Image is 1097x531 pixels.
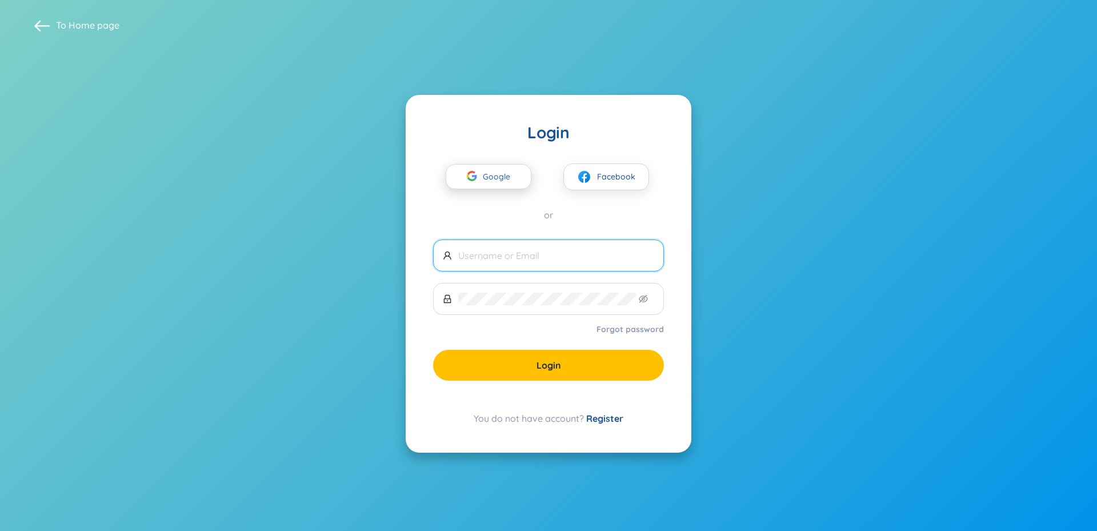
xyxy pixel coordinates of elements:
[639,294,648,304] span: eye-invisible
[433,209,664,221] div: or
[537,359,561,372] span: Login
[483,165,516,189] span: Google
[433,350,664,381] button: Login
[597,170,635,183] span: Facebook
[458,249,654,262] input: Username or Email
[443,294,452,304] span: lock
[446,164,531,189] button: Google
[443,251,452,260] span: user
[56,19,119,31] span: To
[577,170,591,184] img: facebook
[433,122,664,143] div: Login
[433,412,664,425] div: You do not have account?
[69,19,119,31] a: Home page
[586,413,623,424] a: Register
[563,163,649,190] button: facebookFacebook
[596,324,664,335] a: Forgot password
